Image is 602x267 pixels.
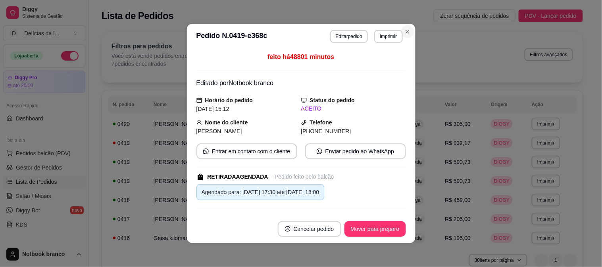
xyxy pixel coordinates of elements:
button: whats-appEntrar em contato com o cliente [196,143,297,159]
span: close-circle [285,226,290,232]
div: ACEITO [301,105,406,113]
button: Mover para preparo [344,221,406,237]
button: Editarpedido [330,30,368,43]
span: [PHONE_NUMBER] [301,128,351,134]
span: [PERSON_NAME] [196,128,242,134]
button: whats-appEnviar pedido ao WhatsApp [305,143,406,159]
span: calendar [196,97,202,103]
span: [DATE] 15:12 [196,106,229,112]
span: Editado por Notbook branco [196,80,274,86]
h3: Pedido N. 0419-e368c [196,30,267,43]
strong: Telefone [310,119,333,126]
div: RETIRADA AGENDADA [208,173,268,181]
strong: Horário do pedido [205,97,253,103]
div: - Pedido feito pelo balcão [271,173,334,181]
span: user [196,120,202,125]
span: phone [301,120,307,125]
span: desktop [301,97,307,103]
span: whats-app [203,149,209,154]
button: Close [401,25,414,38]
span: whats-app [317,149,322,154]
button: Imprimir [374,30,402,43]
strong: Status do pedido [310,97,355,103]
button: close-circleCancelar pedido [278,221,341,237]
strong: Nome do cliente [205,119,248,126]
div: Agendado para: [DATE] 17:30 até [DATE] 18:00 [202,188,319,196]
span: feito há 48801 minutos [267,53,334,60]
